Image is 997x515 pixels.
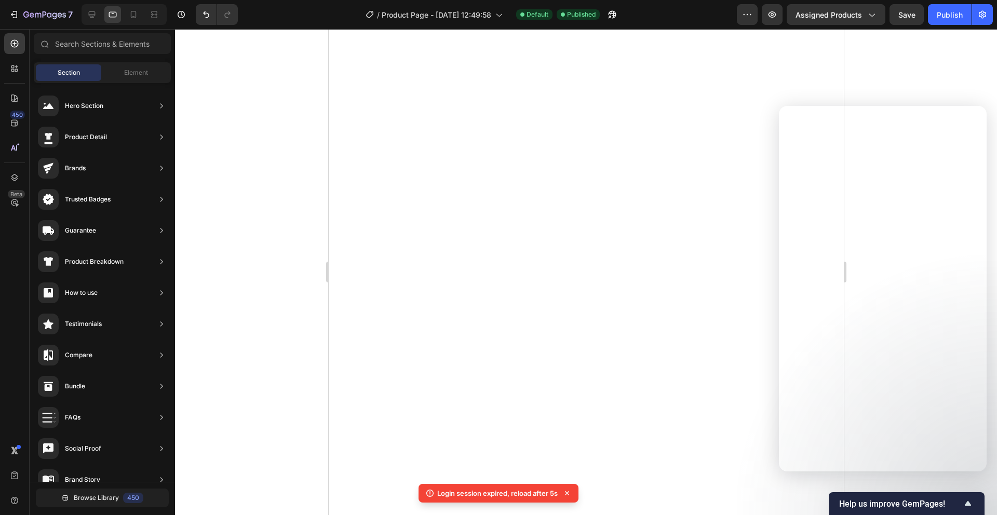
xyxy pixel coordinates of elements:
div: Undo/Redo [196,4,238,25]
button: Publish [928,4,972,25]
div: 450 [123,493,143,503]
div: Social Proof [65,443,101,454]
div: Product Breakdown [65,256,124,267]
button: Save [890,4,924,25]
iframe: Design area [329,29,844,515]
div: Beta [8,190,25,198]
button: Browse Library450 [36,489,169,507]
span: Browse Library [74,493,119,503]
div: Publish [937,9,963,20]
button: Assigned Products [787,4,885,25]
div: Testimonials [65,319,102,329]
iframe: Intercom live chat [779,106,987,471]
span: Published [567,10,596,19]
p: 7 [68,8,73,21]
div: How to use [65,288,98,298]
input: Search Sections & Elements [34,33,171,54]
div: Brands [65,163,86,173]
div: Hero Section [65,101,103,111]
div: Brand Story [65,475,100,485]
div: FAQs [65,412,80,423]
button: 7 [4,4,77,25]
p: Login session expired, reload after 5s [437,488,558,498]
span: Save [898,10,915,19]
iframe: Intercom live chat [962,464,987,489]
span: Help us improve GemPages! [839,499,962,509]
span: Product Page - [DATE] 12:49:58 [382,9,491,20]
div: Product Detail [65,132,107,142]
span: Default [527,10,548,19]
button: Show survey - Help us improve GemPages! [839,497,974,510]
div: Bundle [65,381,85,391]
div: Guarantee [65,225,96,236]
div: 450 [10,111,25,119]
span: Element [124,68,148,77]
span: / [377,9,380,20]
span: Section [58,68,80,77]
span: Assigned Products [796,9,862,20]
div: Compare [65,350,92,360]
div: Trusted Badges [65,194,111,205]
